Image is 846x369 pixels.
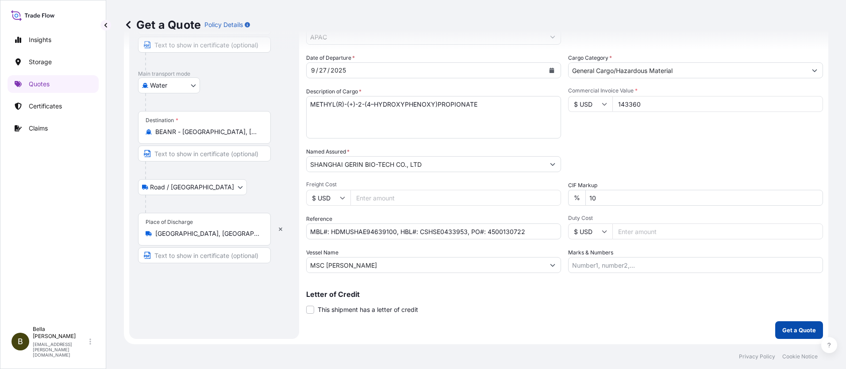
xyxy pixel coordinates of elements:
input: Text to appear on certificate [138,247,271,263]
p: Get a Quote [782,326,816,334]
span: B [18,337,23,346]
div: month, [310,65,316,76]
label: Vessel Name [306,248,338,257]
button: Get a Quote [775,321,823,339]
div: day, [318,65,327,76]
button: Select transport [138,179,247,195]
label: Cargo Category [568,54,612,62]
a: Privacy Policy [739,353,775,360]
span: Freight Cost [306,181,561,188]
button: Show suggestions [807,62,823,78]
input: Destination [155,127,260,136]
button: Calendar [545,63,559,77]
span: Duty Cost [568,215,823,222]
span: Water [150,81,167,90]
a: Insights [8,31,99,49]
p: Policy Details [204,20,243,29]
input: Enter amount [612,223,823,239]
label: Marks & Numbers [568,248,613,257]
input: Select a commodity type [569,62,807,78]
label: Named Assured [306,147,350,156]
a: Storage [8,53,99,71]
p: Claims [29,124,48,133]
span: Commercial Invoice Value [568,87,823,94]
label: Reference [306,215,332,223]
div: Destination [146,117,178,124]
input: Enter percentage [585,190,823,206]
div: % [568,190,585,206]
p: Storage [29,58,52,66]
span: This shipment has a letter of credit [318,305,418,314]
span: Road / [GEOGRAPHIC_DATA] [150,183,234,192]
p: Insights [29,35,51,44]
input: Full name [307,156,545,172]
label: Description of Cargo [306,87,361,96]
button: Show suggestions [545,156,561,172]
p: Letter of Credit [306,291,823,298]
span: Date of Departure [306,54,355,62]
div: year, [330,65,347,76]
a: Quotes [8,75,99,93]
input: Number1, number2,... [568,257,823,273]
button: Show suggestions [545,257,561,273]
label: CIF Markup [568,181,597,190]
a: Claims [8,119,99,137]
button: Select transport [138,77,200,93]
input: Enter amount [350,190,561,206]
input: Type amount [612,96,823,112]
input: Place of Discharge [155,229,260,238]
p: Bella [PERSON_NAME] [33,326,88,340]
input: Text to appear on certificate [138,146,271,161]
p: Quotes [29,80,50,88]
input: Your internal reference [306,223,561,239]
a: Certificates [8,97,99,115]
p: Certificates [29,102,62,111]
div: Place of Discharge [146,219,193,226]
p: Get a Quote [124,18,201,32]
p: Main transport mode [138,70,290,77]
a: Cookie Notice [782,353,818,360]
div: / [327,65,330,76]
input: Type to search vessel name or IMO [307,257,545,273]
div: / [316,65,318,76]
p: [EMAIL_ADDRESS][PERSON_NAME][DOMAIN_NAME] [33,342,88,357]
